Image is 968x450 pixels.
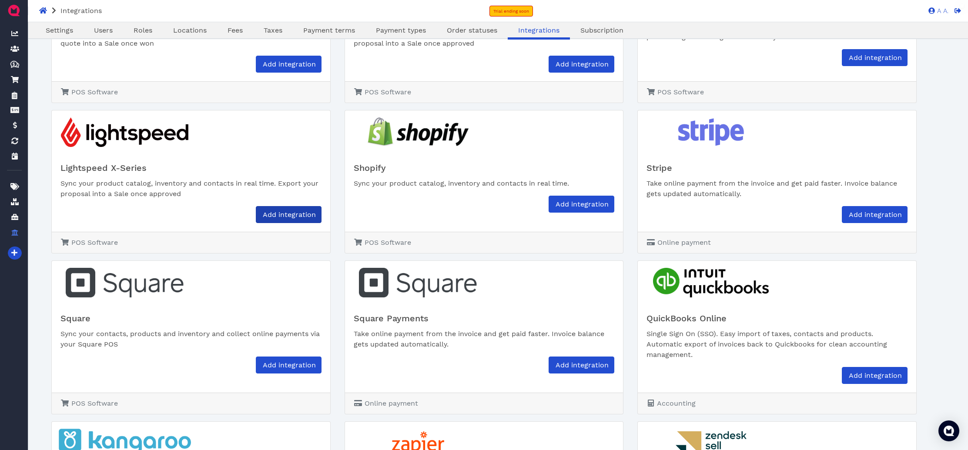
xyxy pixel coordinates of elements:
img: shopify_logo.png [345,110,484,154]
span: Subscription [580,26,623,34]
span: A A. [935,8,948,14]
span: Payment terms [303,26,355,34]
span: Add integration [554,60,609,68]
img: stripe_logo.png [638,110,777,154]
span: Accounting [657,399,696,407]
span: QuickBooks Online [646,313,727,323]
span: Add integration [847,371,902,380]
a: Taxes [253,25,293,36]
a: Fees [217,25,253,36]
span: Fees [228,26,243,34]
a: Integrations [508,25,570,36]
span: POS Software [71,399,118,407]
a: Payment terms [293,25,365,36]
span: Add integration [554,361,609,369]
a: Trial ending soon [489,6,533,17]
span: Shopify [354,163,386,173]
span: Take online payment from the invoice and get paid faster. Invoice balance gets updated automatica... [646,179,897,198]
a: Settings [35,25,84,36]
a: Order statuses [436,25,508,36]
span: Add integration [261,361,316,369]
img: square_logo.png [52,261,191,304]
span: POS Software [71,88,118,96]
img: lightspeed_logo.png [52,110,191,154]
span: Trial ending soon [493,9,529,13]
a: Add integration [256,206,322,223]
a: A A. [924,7,948,14]
span: POS Software [365,238,411,247]
a: Add integration [842,206,908,223]
span: Taxes [264,26,282,34]
span: Add integration [261,210,316,219]
a: Payment types [365,25,436,36]
a: Add integration [842,49,908,66]
span: Online payment [657,238,711,247]
span: POS Software [71,238,118,247]
img: QuoteM_icon_flat.png [7,3,21,17]
tspan: $ [13,62,15,66]
span: POS Software [657,88,704,96]
span: Add integration [554,200,609,208]
span: Sync your contacts, products and inventory and collect online payments via your Square POS [60,330,320,348]
span: Square Payments [354,313,429,323]
span: Payment types [376,26,426,34]
span: Add integration [261,60,316,68]
img: quickbooks_logo.png [638,261,777,304]
span: Order statuses [447,26,497,34]
span: Integrations [518,26,559,34]
a: Roles [123,25,163,36]
a: Add integration [549,196,614,213]
a: Add integration [256,56,322,73]
a: Add integration [549,56,614,73]
span: Online payment [365,399,418,407]
a: Users [84,25,123,36]
img: square_logo.png [345,261,484,304]
span: Settings [46,26,73,34]
span: Take online payment from the invoice and get paid faster. Invoice balance gets updated automatica... [354,330,604,348]
a: Add integration [842,367,908,384]
span: Locations [173,26,207,34]
a: Locations [163,25,217,36]
a: Add integration [549,357,614,373]
div: Open Intercom Messenger [938,420,959,441]
a: Add integration [256,357,322,373]
span: Square [60,313,90,323]
span: Add integration [847,210,902,219]
span: Sync your product catalog, inventory and contacts in real time. Export your proposal into a Sale ... [60,179,318,198]
h5: Lightspeed X-Series [60,163,322,173]
span: Integrations [60,7,102,15]
span: POS Software [365,88,411,96]
span: Users [94,26,113,34]
span: Stripe [646,163,672,173]
span: Sync your product catalog, inventory and contacts in real time. [354,179,569,187]
span: Add integration [847,53,902,62]
span: Single Sign On (SSO). Easy import of taxes, contacts and products. Automatic export of invoices b... [646,330,887,359]
span: Roles [134,26,152,34]
a: Subscription [570,25,634,36]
